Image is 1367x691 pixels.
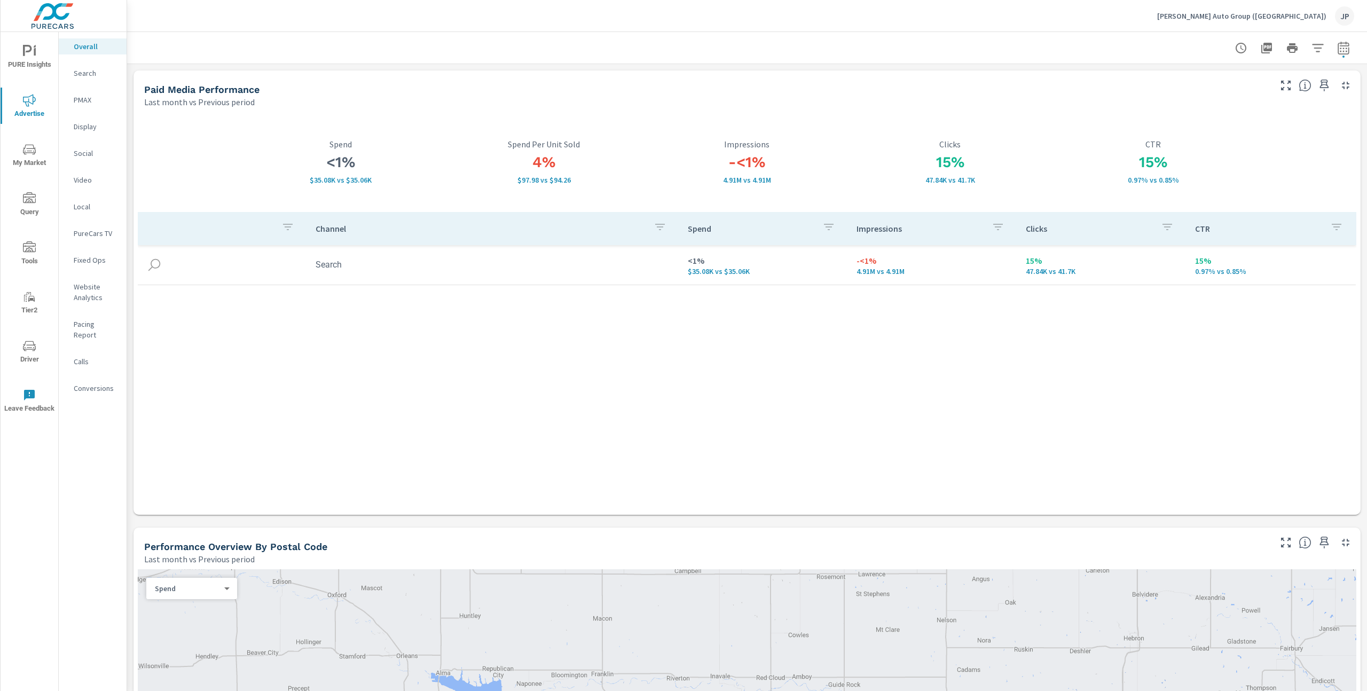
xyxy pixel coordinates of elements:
[688,254,840,267] p: <1%
[857,267,1009,276] p: 4,909,738 vs 4,914,260
[688,267,840,276] p: $35,077 vs $35,064
[144,84,260,95] h5: Paid Media Performance
[59,65,127,81] div: Search
[239,153,442,171] h3: <1%
[239,139,442,149] p: Spend
[1337,534,1354,551] button: Minimize Widget
[144,96,255,108] p: Last month vs Previous period
[857,223,983,234] p: Impressions
[4,45,55,71] span: PURE Insights
[1316,534,1333,551] span: Save this to your personalized report
[1052,176,1255,184] p: 0.97% vs 0.85%
[688,223,814,234] p: Spend
[59,354,127,370] div: Calls
[443,139,646,149] p: Spend Per Unit Sold
[646,153,849,171] h3: -<1%
[849,176,1051,184] p: 47,835 vs 41,701
[1299,536,1311,549] span: Understand performance data by postal code. Individual postal codes can be selected and expanded ...
[59,119,127,135] div: Display
[307,251,679,278] td: Search
[1335,6,1354,26] div: JP
[74,148,118,159] p: Social
[1026,223,1152,234] p: Clicks
[1333,37,1354,59] button: Select Date Range
[1026,254,1178,267] p: 15%
[59,380,127,396] div: Conversions
[74,281,118,303] p: Website Analytics
[74,175,118,185] p: Video
[849,153,1051,171] h3: 15%
[646,176,849,184] p: 4,909,738 vs 4,914,260
[857,254,1009,267] p: -<1%
[1195,267,1347,276] p: 0.97% vs 0.85%
[4,290,55,317] span: Tier2
[155,584,220,593] p: Spend
[74,356,118,367] p: Calls
[1256,37,1277,59] button: "Export Report to PDF"
[1316,77,1333,94] span: Save this to your personalized report
[1052,139,1255,149] p: CTR
[59,145,127,161] div: Social
[4,389,55,415] span: Leave Feedback
[849,139,1051,149] p: Clicks
[59,172,127,188] div: Video
[4,143,55,169] span: My Market
[144,541,327,552] h5: Performance Overview By Postal Code
[144,553,255,566] p: Last month vs Previous period
[1052,153,1255,171] h3: 15%
[1195,223,1322,234] p: CTR
[239,176,442,184] p: $35,077 vs $35,064
[59,199,127,215] div: Local
[1277,77,1294,94] button: Make Fullscreen
[1337,77,1354,94] button: Minimize Widget
[146,257,162,273] img: icon-search.svg
[1157,11,1326,21] p: [PERSON_NAME] Auto Group ([GEOGRAPHIC_DATA])
[4,94,55,120] span: Advertise
[74,383,118,394] p: Conversions
[74,201,118,212] p: Local
[59,38,127,54] div: Overall
[316,223,645,234] p: Channel
[4,340,55,366] span: Driver
[59,92,127,108] div: PMAX
[1282,37,1303,59] button: Print Report
[646,139,849,149] p: Impressions
[74,41,118,52] p: Overall
[59,279,127,305] div: Website Analytics
[59,252,127,268] div: Fixed Ops
[74,255,118,265] p: Fixed Ops
[74,95,118,105] p: PMAX
[443,176,646,184] p: $97.98 vs $94.26
[59,225,127,241] div: PureCars TV
[1195,254,1347,267] p: 15%
[146,584,229,594] div: Spend
[1026,267,1178,276] p: 47,835 vs 41,701
[443,153,646,171] h3: 4%
[74,228,118,239] p: PureCars TV
[1299,79,1311,92] span: Understand performance metrics over the selected time range.
[74,121,118,132] p: Display
[1277,534,1294,551] button: Make Fullscreen
[1307,37,1329,59] button: Apply Filters
[74,319,118,340] p: Pacing Report
[59,316,127,343] div: Pacing Report
[1,32,58,425] div: nav menu
[74,68,118,78] p: Search
[4,241,55,268] span: Tools
[4,192,55,218] span: Query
